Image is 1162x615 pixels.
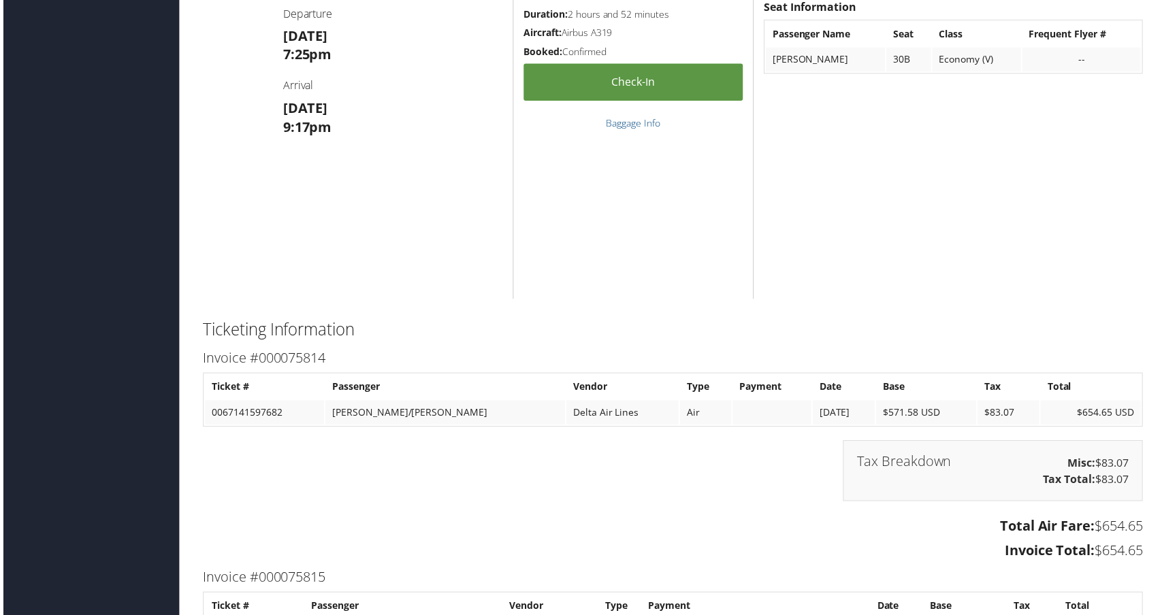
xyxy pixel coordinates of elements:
h3: $654.65 [201,520,1146,539]
th: Passenger Name [767,22,888,46]
h5: 2 hours and 52 minutes [523,7,744,21]
h3: Tax Breakdown [859,457,954,471]
td: Air [681,403,732,427]
th: Type [681,377,732,401]
strong: Aircraft: [523,26,562,39]
td: $654.65 USD [1044,403,1144,427]
strong: Booked: [523,45,562,58]
a: Baggage Info [607,117,661,130]
td: Economy (V) [935,48,1024,72]
h3: Invoice #000075814 [201,350,1146,369]
h3: Invoice #000075815 [201,571,1146,590]
strong: 9:17pm [281,118,330,137]
strong: [DATE] [281,27,326,45]
strong: Total Air Fare: [1003,520,1098,538]
th: Date [814,377,877,401]
td: [PERSON_NAME] [767,48,888,72]
th: Frequent Flyer # [1025,22,1144,46]
h4: Departure [281,6,502,21]
strong: 7:25pm [281,46,330,64]
h5: Confirmed [523,45,744,59]
a: Check-in [523,64,744,101]
td: 30B [888,48,933,72]
td: Delta Air Lines [566,403,679,427]
h4: Arrival [281,78,502,93]
th: Class [935,22,1024,46]
h3: $654.65 [201,544,1146,563]
th: Payment [734,377,813,401]
strong: Duration: [523,7,568,20]
th: Ticket # [203,377,323,401]
td: $83.07 [980,403,1042,427]
strong: Tax Total: [1046,474,1099,489]
strong: Misc: [1071,458,1099,473]
th: Tax [980,377,1042,401]
th: Total [1044,377,1144,401]
td: [PERSON_NAME]/[PERSON_NAME] [324,403,565,427]
strong: Invoice Total: [1007,544,1098,563]
th: Passenger [324,377,565,401]
h2: Ticketing Information [201,320,1146,343]
td: 0067141597682 [203,403,323,427]
td: $571.58 USD [878,403,979,427]
th: Vendor [566,377,679,401]
th: Base [878,377,979,401]
div: $83.07 $83.07 [845,443,1146,504]
strong: [DATE] [281,99,326,118]
h5: Airbus A319 [523,26,744,39]
td: [DATE] [814,403,877,427]
div: -- [1032,54,1137,66]
th: Seat [888,22,933,46]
